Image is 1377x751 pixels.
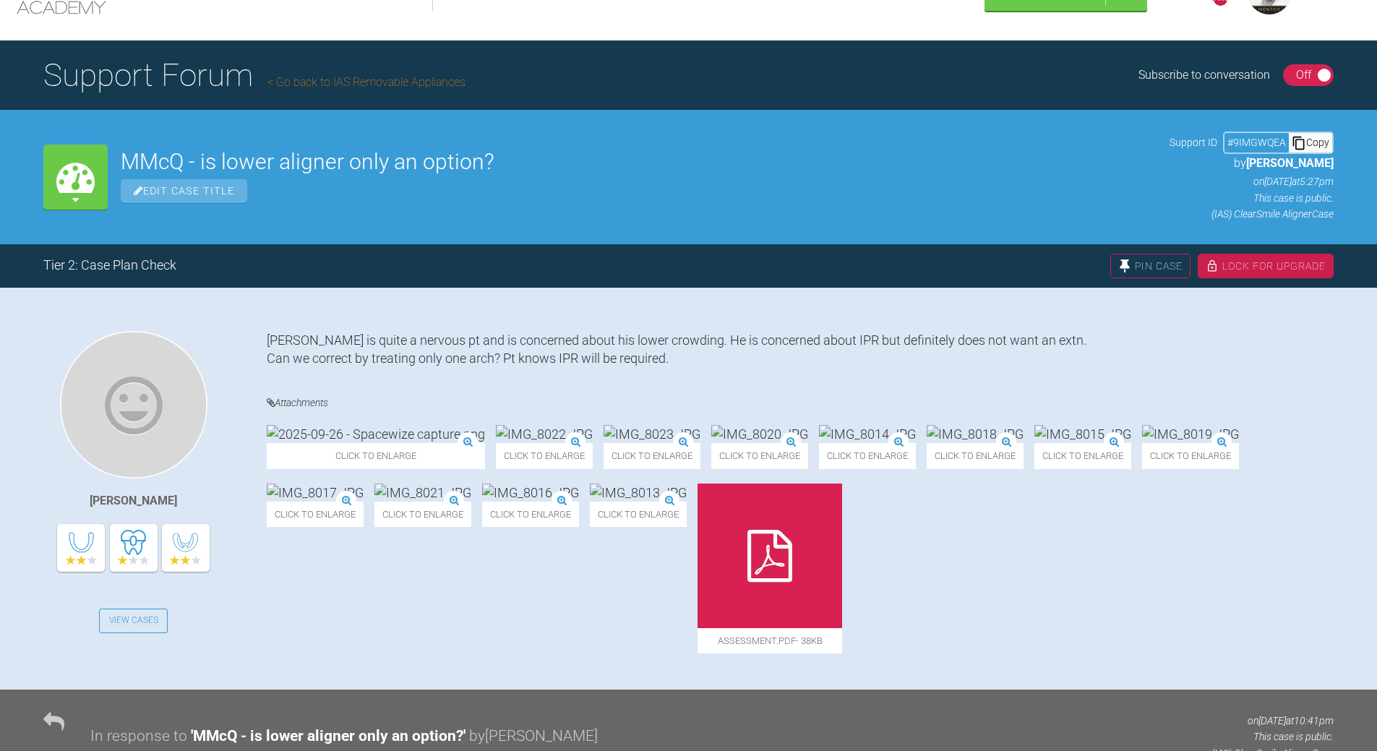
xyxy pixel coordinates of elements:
p: by [1170,154,1334,173]
span: Click to enlarge [267,502,364,527]
div: Lock For Upgrade [1198,254,1334,278]
span: Click to enlarge [496,443,593,468]
div: Subscribe to conversation [1138,66,1270,85]
img: IMG_8023.JPG [604,425,700,443]
div: Tier 2: Case Plan Check [43,255,176,276]
div: # 9IMGWQEA [1224,134,1289,150]
img: IMG_8017.JPG [267,484,364,502]
img: 2025-09-26 - Spacewize capture.png [267,425,485,443]
h1: Support Forum [43,50,466,100]
span: Click to enlarge [1034,443,1131,468]
div: [PERSON_NAME] is quite a nervous pt and is concerned about his lower crowding. He is concerned ab... [267,331,1334,372]
span: Click to enlarge [604,443,700,468]
img: Gavin Maguire [60,331,207,479]
span: Click to enlarge [482,502,579,527]
span: Click to enlarge [819,443,916,468]
p: (IAS) ClearSmile Aligner Case [1170,206,1334,222]
span: Click to enlarge [590,502,687,527]
img: lock.6dc949b6.svg [1206,259,1219,272]
span: Click to enlarge [1142,443,1239,468]
div: Pin Case [1110,254,1191,278]
img: IMG_8020.JPG [711,425,808,443]
div: In response to [90,724,187,749]
img: IMG_8019.JPG [1142,425,1239,443]
div: Copy [1289,133,1332,152]
img: IMG_8022.JPG [496,425,593,443]
p: This case is public. [1211,729,1334,744]
h2: MMcQ - is lower aligner only an option? [121,151,1157,173]
span: Edit Case Title [121,179,247,203]
span: Click to enlarge [267,443,485,468]
p: on [DATE] at 5:27pm [1170,173,1334,189]
div: Off [1296,66,1311,85]
img: IMG_8016.JPG [482,484,579,502]
span: Click to enlarge [711,443,808,468]
img: IMG_8013.JPG [590,484,687,502]
span: Click to enlarge [927,443,1024,468]
a: Go back to IAS Removable Appliances [267,75,466,89]
p: on [DATE] at 10:41pm [1211,713,1334,729]
span: Support ID [1170,134,1217,150]
img: IMG_8015.JPG [1034,425,1131,443]
span: assessment.pdf - 38KB [698,628,842,653]
p: This case is public. [1170,190,1334,206]
div: ' MMcQ - is lower aligner only an option? ' [191,724,466,749]
span: Click to enlarge [374,502,471,527]
img: IMG_8014.JPG [819,425,916,443]
img: IMG_8018.JPG [927,425,1024,443]
img: pin.fff216dc.svg [1118,259,1131,272]
img: IMG_8021.JPG [374,484,471,502]
div: [PERSON_NAME] [90,492,177,510]
span: [PERSON_NAME] [1246,156,1334,170]
a: View Cases [99,609,168,633]
h4: Attachments [267,394,1334,412]
div: by [PERSON_NAME] [469,724,598,749]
